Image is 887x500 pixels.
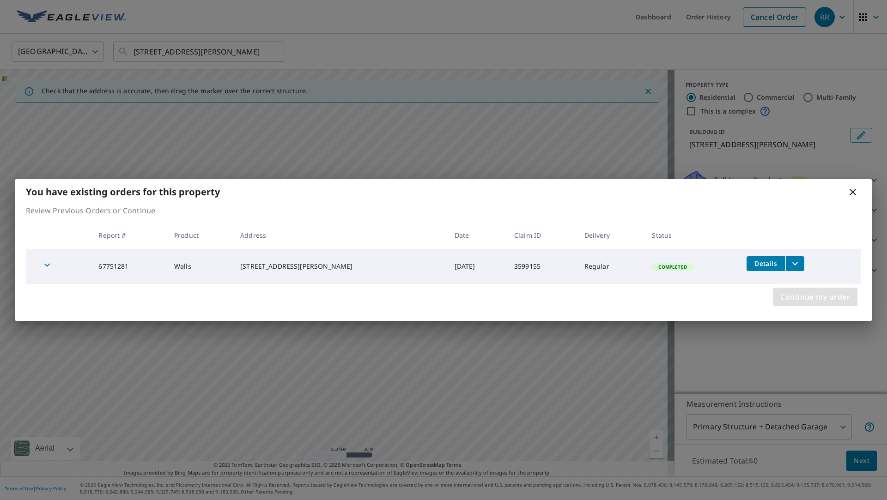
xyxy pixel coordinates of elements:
b: You have existing orders for this property [26,186,220,198]
span: Completed [653,264,692,270]
th: Report # [91,222,167,249]
td: [DATE] [447,249,507,284]
td: 67751281 [91,249,167,284]
button: detailsBtn-67751281 [747,256,785,271]
td: 3599155 [507,249,577,284]
span: Continue my order [780,290,850,303]
span: Details [752,259,780,268]
button: Continue my order [773,288,857,306]
td: Walls [167,249,233,284]
p: Review Previous Orders or Continue [26,205,861,216]
th: Status [644,222,739,249]
button: filesDropdownBtn-67751281 [785,256,804,271]
th: Product [167,222,233,249]
th: Delivery [577,222,645,249]
th: Claim ID [507,222,577,249]
td: Regular [577,249,645,284]
th: Address [233,222,447,249]
div: [STREET_ADDRESS][PERSON_NAME] [240,262,439,271]
th: Date [447,222,507,249]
